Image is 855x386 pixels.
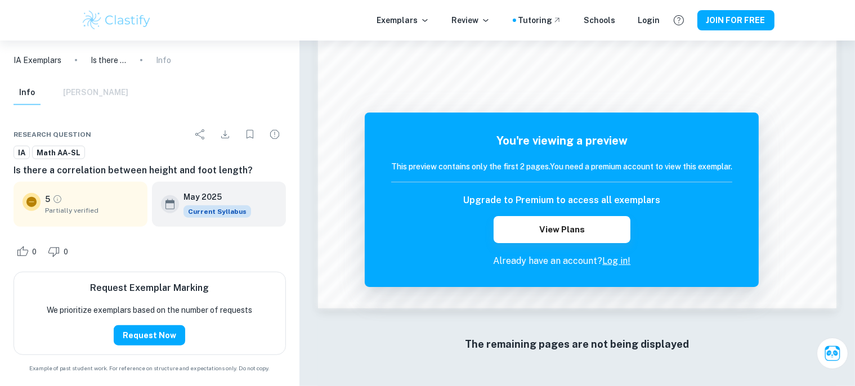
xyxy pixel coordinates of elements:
[817,338,848,369] button: Ask Clai
[45,193,50,205] p: 5
[14,80,41,105] button: Info
[14,364,286,372] span: Example of past student work. For reference on structure and expectations only. Do not copy.
[638,14,660,26] a: Login
[463,194,660,207] h6: Upgrade to Premium to access all exemplars
[14,146,30,160] a: IA
[14,129,91,140] span: Research question
[263,123,286,146] div: Report issue
[57,246,74,258] span: 0
[47,304,252,316] p: We prioritize exemplars based on the number of requests
[81,9,153,32] img: Clastify logo
[183,191,242,203] h6: May 2025
[214,123,236,146] div: Download
[14,54,61,66] a: IA Exemplars
[26,246,43,258] span: 0
[14,243,43,261] div: Like
[156,54,171,66] p: Info
[90,281,209,295] h6: Request Exemplar Marking
[33,147,84,159] span: Math AA-SL
[91,54,127,66] p: Is there a correlation between height and foot length?
[45,205,138,216] span: Partially verified
[341,336,814,352] h6: The remaining pages are not being displayed
[518,14,562,26] a: Tutoring
[494,216,630,243] button: View Plans
[602,255,630,266] a: Log in!
[114,325,185,345] button: Request Now
[669,11,688,30] button: Help and Feedback
[183,205,251,218] div: This exemplar is based on the current syllabus. Feel free to refer to it for inspiration/ideas wh...
[391,160,732,173] h6: This preview contains only the first 2 pages. You need a premium account to view this exemplar.
[697,10,775,30] button: JOIN FOR FREE
[45,243,74,261] div: Dislike
[183,205,251,218] span: Current Syllabus
[14,164,286,177] h6: Is there a correlation between height and foot length?
[377,14,429,26] p: Exemplars
[52,194,62,204] a: Grade partially verified
[14,147,29,159] span: IA
[239,123,261,146] div: Bookmark
[391,132,732,149] h5: You're viewing a preview
[189,123,212,146] div: Share
[32,146,85,160] a: Math AA-SL
[452,14,490,26] p: Review
[584,14,616,26] a: Schools
[391,254,732,268] p: Already have an account?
